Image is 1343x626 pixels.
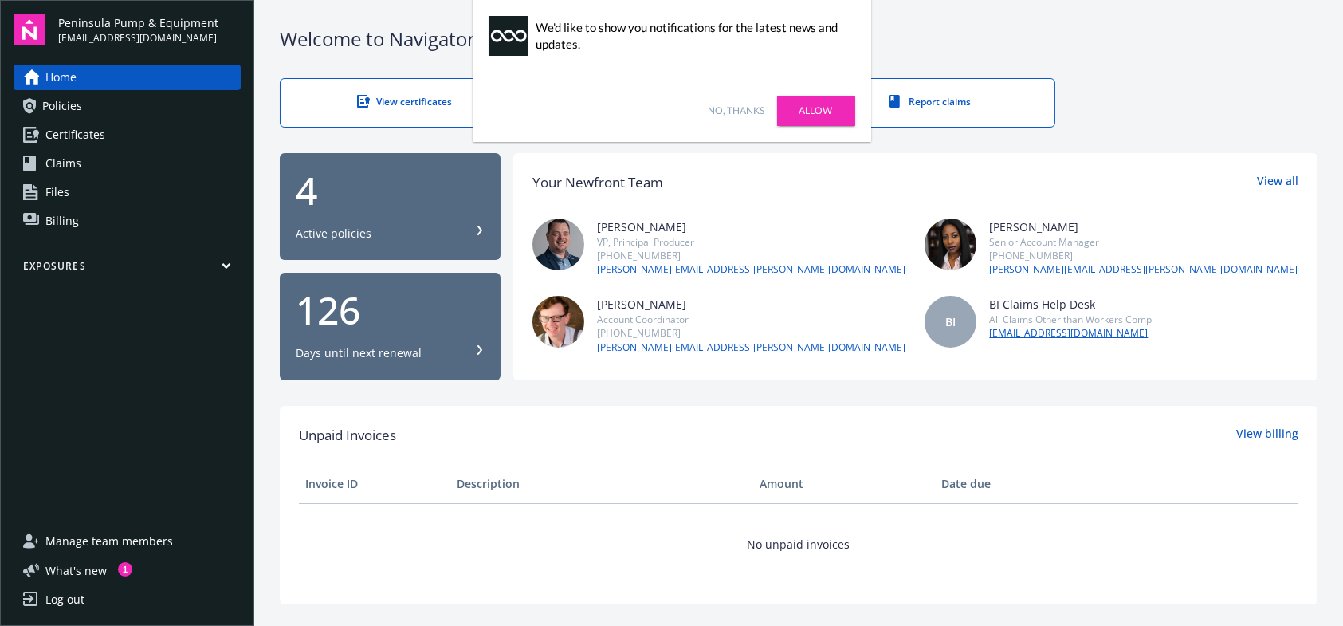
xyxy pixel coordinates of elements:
[989,296,1152,313] div: BI Claims Help Desk
[296,226,371,242] div: Active policies
[989,313,1152,326] div: All Claims Other than Workers Comp
[45,562,107,579] span: What ' s new
[838,95,1023,108] div: Report claims
[989,219,1298,235] div: [PERSON_NAME]
[299,465,450,503] th: Invoice ID
[597,341,905,355] a: [PERSON_NAME][EMAIL_ADDRESS][PERSON_NAME][DOMAIN_NAME]
[45,208,79,234] span: Billing
[805,78,1055,128] a: Report claims
[14,93,241,119] a: Policies
[989,326,1152,341] a: [EMAIL_ADDRESS][DOMAIN_NAME]
[597,249,905,262] div: [PHONE_NUMBER]
[45,587,84,612] div: Log out
[597,326,905,340] div: [PHONE_NUMBER]
[597,235,905,249] div: VP, Principal Producer
[45,122,105,148] span: Certificates
[536,19,847,53] div: We'd like to show you notifications for the latest news and updates.
[532,219,584,270] img: photo
[280,153,501,261] button: 4Active policies
[945,313,956,330] span: BI
[58,31,218,45] span: [EMAIL_ADDRESS][DOMAIN_NAME]
[296,291,485,329] div: 126
[45,179,69,205] span: Files
[14,151,241,176] a: Claims
[58,14,241,45] button: Peninsula Pump & Equipment[EMAIL_ADDRESS][DOMAIN_NAME]
[14,179,241,205] a: Files
[597,313,905,326] div: Account Coordinator
[935,465,1086,503] th: Date due
[989,235,1298,249] div: Senior Account Manager
[280,26,1317,53] div: Welcome to Navigator
[597,262,905,277] a: [PERSON_NAME][EMAIL_ADDRESS][PERSON_NAME][DOMAIN_NAME]
[45,529,173,554] span: Manage team members
[296,171,485,210] div: 4
[14,65,241,90] a: Home
[1236,425,1298,446] a: View billing
[14,259,241,279] button: Exposures
[42,93,82,119] span: Policies
[1257,172,1298,193] a: View all
[597,296,905,313] div: [PERSON_NAME]
[58,14,218,31] span: Peninsula Pump & Equipment
[299,425,396,446] span: Unpaid Invoices
[989,249,1298,262] div: [PHONE_NUMBER]
[532,296,584,348] img: photo
[709,104,765,118] a: No, thanks
[312,95,497,108] div: View certificates
[450,465,753,503] th: Description
[14,122,241,148] a: Certificates
[14,562,132,579] button: What's new1
[299,503,1298,585] td: No unpaid invoices
[296,345,422,361] div: Days until next renewal
[14,529,241,554] a: Manage team members
[118,562,132,577] div: 1
[14,14,45,45] img: navigator-logo.svg
[777,96,855,126] a: Allow
[597,219,905,235] div: [PERSON_NAME]
[532,172,663,193] div: Your Newfront Team
[45,151,81,176] span: Claims
[925,219,976,270] img: photo
[753,465,935,503] th: Amount
[14,208,241,234] a: Billing
[989,262,1298,277] a: [PERSON_NAME][EMAIL_ADDRESS][PERSON_NAME][DOMAIN_NAME]
[280,273,501,380] button: 126Days until next renewal
[45,65,77,90] span: Home
[280,78,530,128] a: View certificates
